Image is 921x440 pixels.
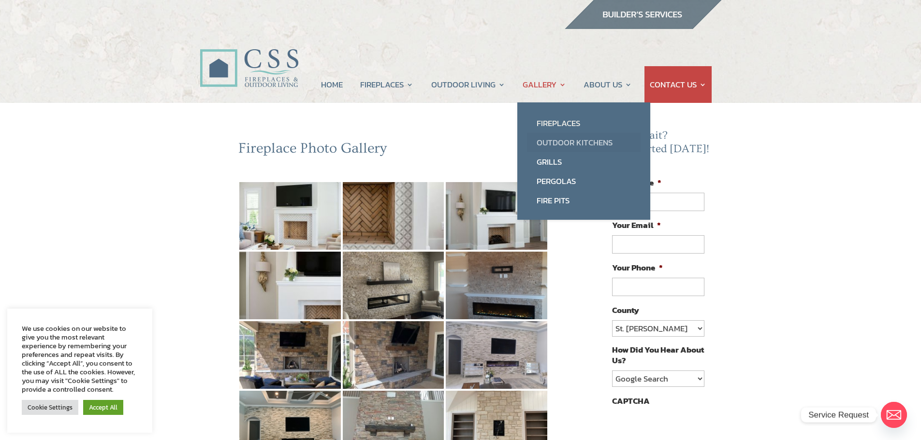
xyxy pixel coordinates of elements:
a: Pergolas [527,171,641,191]
img: 3 [446,182,547,250]
a: Outdoor Kitchens [527,133,641,152]
img: CSS Fireplaces & Outdoor Living (Formerly Construction Solutions & Supply)- Jacksonville Ormond B... [200,22,298,92]
a: Fireplaces [527,114,641,133]
label: Your Phone [612,262,663,273]
img: 8 [343,321,444,389]
a: HOME [321,66,343,103]
h2: Fireplace Photo Gallery [238,140,549,162]
a: FIREPLACES [360,66,413,103]
img: 2 [343,182,444,250]
img: 9 [446,321,547,389]
div: We use cookies on our website to give you the most relevant experience by remembering your prefer... [22,324,138,394]
h2: Why Wait? Get Started [DATE]! [612,129,712,160]
a: CONTACT US [650,66,706,103]
a: Cookie Settings [22,400,78,415]
a: GALLERY [523,66,566,103]
img: 7 [239,321,341,389]
img: 4 [239,252,341,319]
a: Fire Pits [527,191,641,210]
label: Your Email [612,220,661,230]
a: Accept All [83,400,123,415]
label: How Did You Hear About Us? [612,344,704,366]
a: Grills [527,152,641,171]
label: CAPTCHA [612,396,650,406]
img: 6 [446,252,547,319]
a: Email [881,402,907,428]
a: ABOUT US [584,66,632,103]
a: OUTDOOR LIVING [431,66,505,103]
label: County [612,305,639,315]
img: 1 [239,182,341,250]
img: 5 [343,252,444,319]
a: builder services construction supply [564,20,722,32]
